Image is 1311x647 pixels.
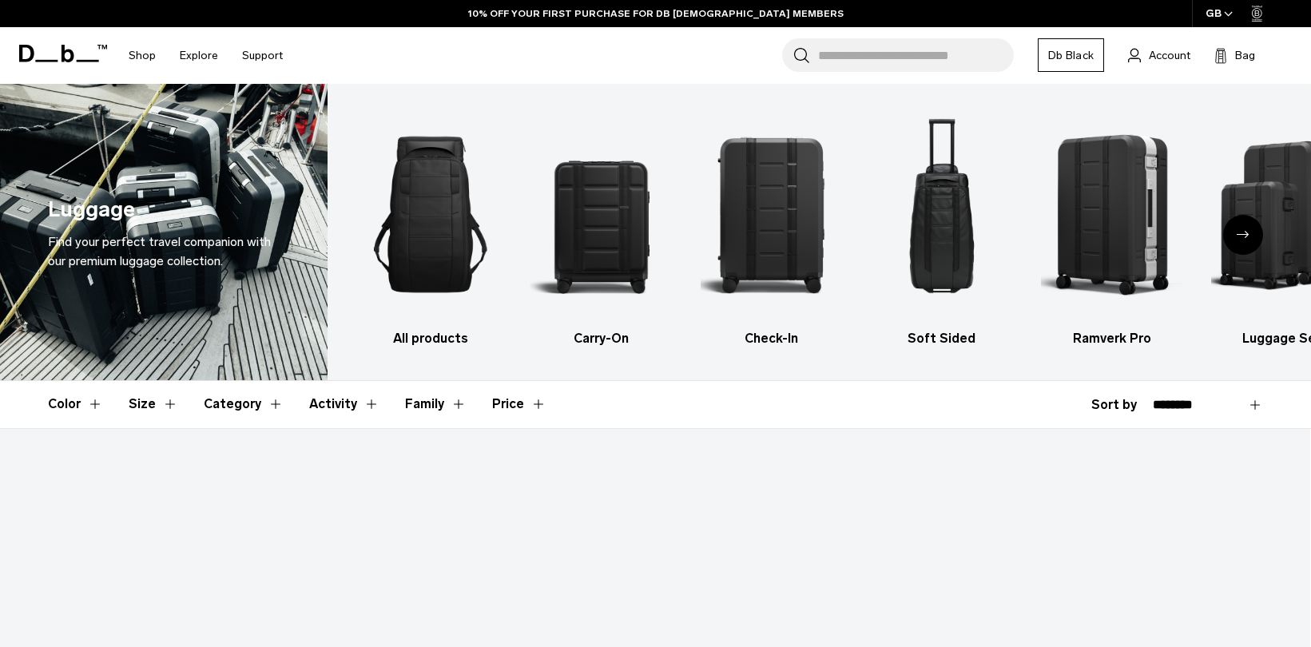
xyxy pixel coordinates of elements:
[1214,46,1255,65] button: Bag
[1041,108,1183,348] a: Db Ramverk Pro
[530,108,672,348] a: Db Carry-On
[530,108,672,348] li: 2 / 6
[871,329,1013,348] h3: Soft Sided
[468,6,844,21] a: 10% OFF YOUR FIRST PURCHASE FOR DB [DEMOGRAPHIC_DATA] MEMBERS
[242,27,283,84] a: Support
[871,108,1013,321] img: Db
[360,108,502,348] a: Db All products
[1149,47,1190,64] span: Account
[1128,46,1190,65] a: Account
[1041,108,1183,348] li: 5 / 6
[701,108,843,348] a: Db Check-In
[701,108,843,321] img: Db
[180,27,218,84] a: Explore
[48,381,103,427] button: Toggle Filter
[1041,108,1183,321] img: Db
[1038,38,1104,72] a: Db Black
[701,329,843,348] h3: Check-In
[48,234,271,268] span: Find your perfect travel companion with our premium luggage collection.
[871,108,1013,348] li: 4 / 6
[1223,215,1263,255] div: Next slide
[360,329,502,348] h3: All products
[492,381,546,427] button: Toggle Price
[1235,47,1255,64] span: Bag
[1041,329,1183,348] h3: Ramverk Pro
[117,27,295,84] nav: Main Navigation
[309,381,379,427] button: Toggle Filter
[701,108,843,348] li: 3 / 6
[360,108,502,321] img: Db
[530,108,672,321] img: Db
[129,27,156,84] a: Shop
[360,108,502,348] li: 1 / 6
[204,381,284,427] button: Toggle Filter
[405,381,467,427] button: Toggle Filter
[530,329,672,348] h3: Carry-On
[129,381,178,427] button: Toggle Filter
[871,108,1013,348] a: Db Soft Sided
[48,193,135,226] h1: Luggage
